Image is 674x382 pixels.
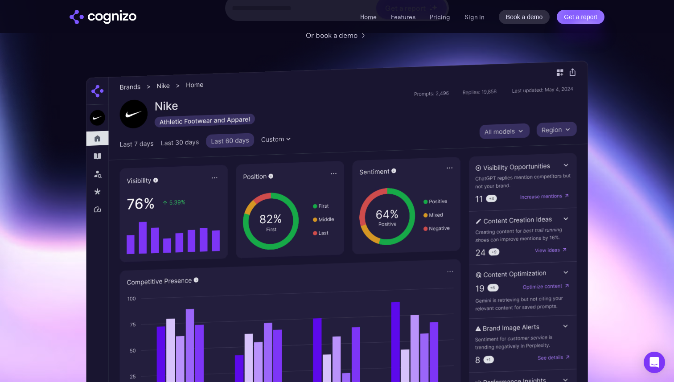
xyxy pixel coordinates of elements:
[499,10,550,24] a: Book a demo
[557,10,604,24] a: Get a report
[464,12,485,22] a: Sign in
[70,10,136,24] a: home
[306,30,368,41] a: Or book a demo
[391,13,415,21] a: Features
[360,13,377,21] a: Home
[644,352,665,373] div: Open Intercom Messenger
[70,10,136,24] img: cognizo logo
[430,13,450,21] a: Pricing
[306,30,358,41] div: Or book a demo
